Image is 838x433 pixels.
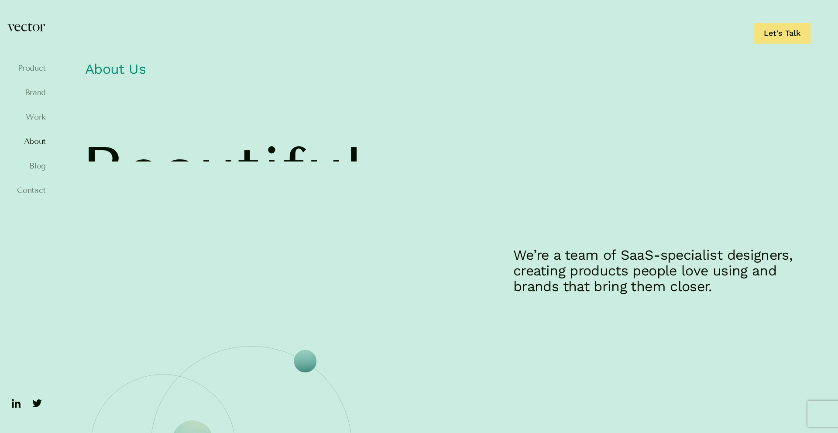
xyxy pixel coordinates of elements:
a: Let's Talk [754,23,811,44]
a: About [7,137,46,146]
a: Work [7,113,46,121]
a: Blog [7,162,46,170]
img: ico-twitter-fill [30,396,44,410]
span: usable [294,219,497,285]
a: Contact [7,186,46,195]
span: meets [81,219,271,285]
img: ico-linkedin [9,396,23,410]
a: Brand [7,88,46,97]
h1: About Us [81,56,811,86]
p: We’re a team of SaaS-specialist designers, creating products people love using and brands that br... [513,247,811,294]
a: Product [7,64,46,72]
span: Beautiful [81,138,363,204]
